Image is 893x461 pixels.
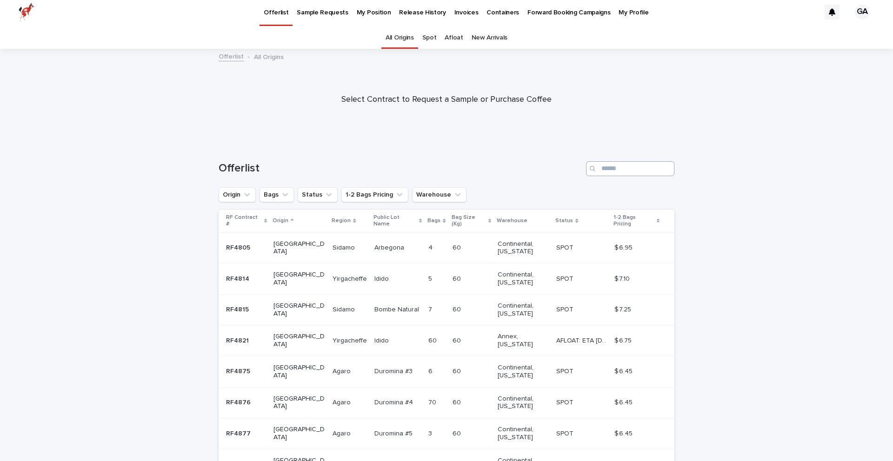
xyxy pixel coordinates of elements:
[298,187,338,202] button: Status
[374,273,391,283] p: Idido
[341,187,408,202] button: 1-2 Bags Pricing
[614,273,632,283] p: $ 7.10
[586,161,674,176] input: Search
[556,397,575,407] p: SPOT
[428,242,434,252] p: 4
[219,325,674,356] tr: RF4821RF4821 [GEOGRAPHIC_DATA]YirgacheffeYirgacheffe IdidoIdido 6060 6060 Annex, [US_STATE] AFLOA...
[445,27,463,49] a: Afloat
[374,304,421,314] p: Bombe Natural
[614,304,633,314] p: $ 7.25
[333,397,353,407] p: Agaro
[219,418,674,449] tr: RF4877RF4877 [GEOGRAPHIC_DATA]AgaroAgaro Duromina #5Duromina #5 33 6060 Continental, [US_STATE] S...
[374,397,415,407] p: Duromina #4
[219,187,256,202] button: Origin
[428,366,434,375] p: 6
[226,304,251,314] p: RF4815
[333,335,369,345] p: Yirgacheffe
[453,273,463,283] p: 60
[333,242,357,252] p: Sidamo
[273,302,325,318] p: [GEOGRAPHIC_DATA]
[855,5,870,20] div: GA
[428,273,434,283] p: 5
[556,366,575,375] p: SPOT
[219,356,674,387] tr: RF4875RF4875 [GEOGRAPHIC_DATA]AgaroAgaro Duromina #3Duromina #3 66 6060 Continental, [US_STATE] S...
[219,232,674,263] tr: RF4805RF4805 [GEOGRAPHIC_DATA]SidamoSidamo ArbegonaArbegona 44 6060 Continental, [US_STATE] SPOTS...
[453,366,463,375] p: 60
[333,428,353,438] p: Agaro
[614,366,634,375] p: $ 6.45
[555,216,573,226] p: Status
[412,187,466,202] button: Warehouse
[332,216,351,226] p: Region
[556,304,575,314] p: SPOT
[226,335,251,345] p: RF4821
[226,242,252,252] p: RF4805
[453,304,463,314] p: 60
[273,395,325,411] p: [GEOGRAPHIC_DATA]
[428,304,434,314] p: 7
[556,242,575,252] p: SPOT
[219,263,674,295] tr: RF4814RF4814 [GEOGRAPHIC_DATA]YirgacheffeYirgacheffe IdidoIdido 55 6060 Continental, [US_STATE] S...
[453,242,463,252] p: 60
[386,27,414,49] a: All Origins
[472,27,507,49] a: New Arrivals
[614,335,633,345] p: $ 6.75
[273,333,325,349] p: [GEOGRAPHIC_DATA]
[273,364,325,380] p: [GEOGRAPHIC_DATA]
[226,397,253,407] p: RF4876
[226,428,253,438] p: RF4877
[226,273,251,283] p: RF4814
[374,335,391,345] p: Idido
[613,212,654,230] p: 1-2 Bags Pricing
[219,51,244,61] a: Offerlist
[260,187,294,202] button: Bags
[428,335,439,345] p: 60
[219,387,674,418] tr: RF4876RF4876 [GEOGRAPHIC_DATA]AgaroAgaro Duromina #4Duromina #4 7070 6060 Continental, [US_STATE]...
[452,212,486,230] p: Bag Size (Kg)
[373,212,417,230] p: Public Lot Name
[273,271,325,287] p: [GEOGRAPHIC_DATA]
[453,397,463,407] p: 60
[428,428,434,438] p: 3
[497,216,527,226] p: Warehouse
[219,162,582,175] h1: Offerlist
[333,366,353,375] p: Agaro
[614,397,634,407] p: $ 6.45
[219,294,674,325] tr: RF4815RF4815 [GEOGRAPHIC_DATA]SidamoSidamo Bombe NaturalBombe Natural 77 6060 Continental, [US_ST...
[333,304,357,314] p: Sidamo
[374,242,406,252] p: Arbegona
[260,95,633,105] p: Select Contract to Request a Sample or Purchase Coffee
[273,216,288,226] p: Origin
[427,216,440,226] p: Bags
[453,335,463,345] p: 60
[614,428,634,438] p: $ 6.45
[453,428,463,438] p: 60
[226,366,252,375] p: RF4875
[422,27,437,49] a: Spot
[273,426,325,441] p: [GEOGRAPHIC_DATA]
[333,273,369,283] p: Yirgacheffe
[374,366,414,375] p: Duromina #3
[226,212,262,230] p: RF Contract #
[254,51,284,61] p: All Origins
[556,273,575,283] p: SPOT
[428,397,438,407] p: 70
[273,240,325,256] p: [GEOGRAPHIC_DATA]
[19,3,34,21] img: zttTXibQQrCfv9chImQE
[614,242,634,252] p: $ 6.95
[374,428,414,438] p: Duromina #5
[556,428,575,438] p: SPOT
[556,335,609,345] p: AFLOAT: ETA 09-25-2025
